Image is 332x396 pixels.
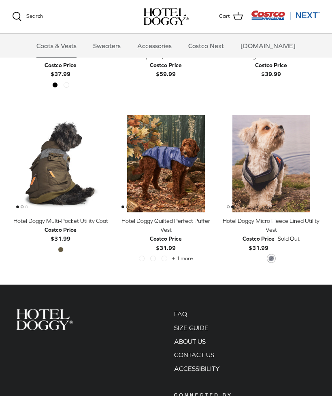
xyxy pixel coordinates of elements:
[12,216,109,225] div: Hotel Doggy Multi-Pocket Utility Coat
[117,216,215,235] div: Hotel Doggy Quilted Perfect Puffer Vest
[233,34,303,58] a: [DOMAIN_NAME]
[174,310,187,318] a: FAQ
[45,61,77,77] b: $37.99
[219,12,230,21] span: Cart
[150,61,182,70] div: Costco Price
[166,309,324,377] div: Secondary navigation
[223,216,320,235] div: Hotel Doggy Micro Fleece Lined Utility Vest
[150,61,182,77] b: $59.99
[16,309,73,330] img: Hotel Doggy Costco Next
[172,256,193,261] span: + 1 more
[143,8,189,25] a: hoteldoggy.com hoteldoggycom
[45,225,77,242] b: $31.99
[174,351,214,358] a: CONTACT US
[223,216,320,253] a: Hotel Doggy Micro Fleece Lined Utility Vest Costco Price$31.99 Sold Out
[12,216,109,244] a: Hotel Doggy Multi-Pocket Utility Coat Costco Price$31.99
[150,234,182,243] div: Costco Price
[117,52,215,79] a: Hybrid Quilted Vest Costco Price$59.99
[174,338,206,345] a: ABOUT US
[278,234,300,243] span: Sold Out
[223,115,320,212] a: Hotel Doggy Micro Fleece Lined Utility Vest
[255,61,287,70] div: Costco Price
[86,34,128,58] a: Sweaters
[130,34,179,58] a: Accessories
[174,365,220,372] a: ACCESSIBILITY
[219,11,243,22] a: Cart
[117,216,215,253] a: Hotel Doggy Quilted Perfect Puffer Vest Costco Price$31.99
[243,234,275,251] b: $31.99
[45,61,77,70] div: Costco Price
[223,52,320,79] a: Hiking Vest with Pockets Costco Price$39.99
[45,225,77,234] div: Costco Price
[12,52,109,79] a: Puffer Vest Costco Price$37.99
[181,34,231,58] a: Costco Next
[243,234,275,243] div: Costco Price
[26,13,43,19] span: Search
[29,34,84,58] a: Coats & Vests
[117,115,215,212] a: Hotel Doggy Quilted Perfect Puffer Vest
[150,234,182,251] b: $31.99
[255,61,287,77] b: $39.99
[251,10,320,20] img: Costco Next
[12,115,109,212] a: Hotel Doggy Multi-Pocket Utility Coat
[143,8,189,25] img: hoteldoggycom
[251,15,320,21] a: Visit Costco Next
[12,12,43,21] a: Search
[174,324,209,331] a: SIZE GUIDE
